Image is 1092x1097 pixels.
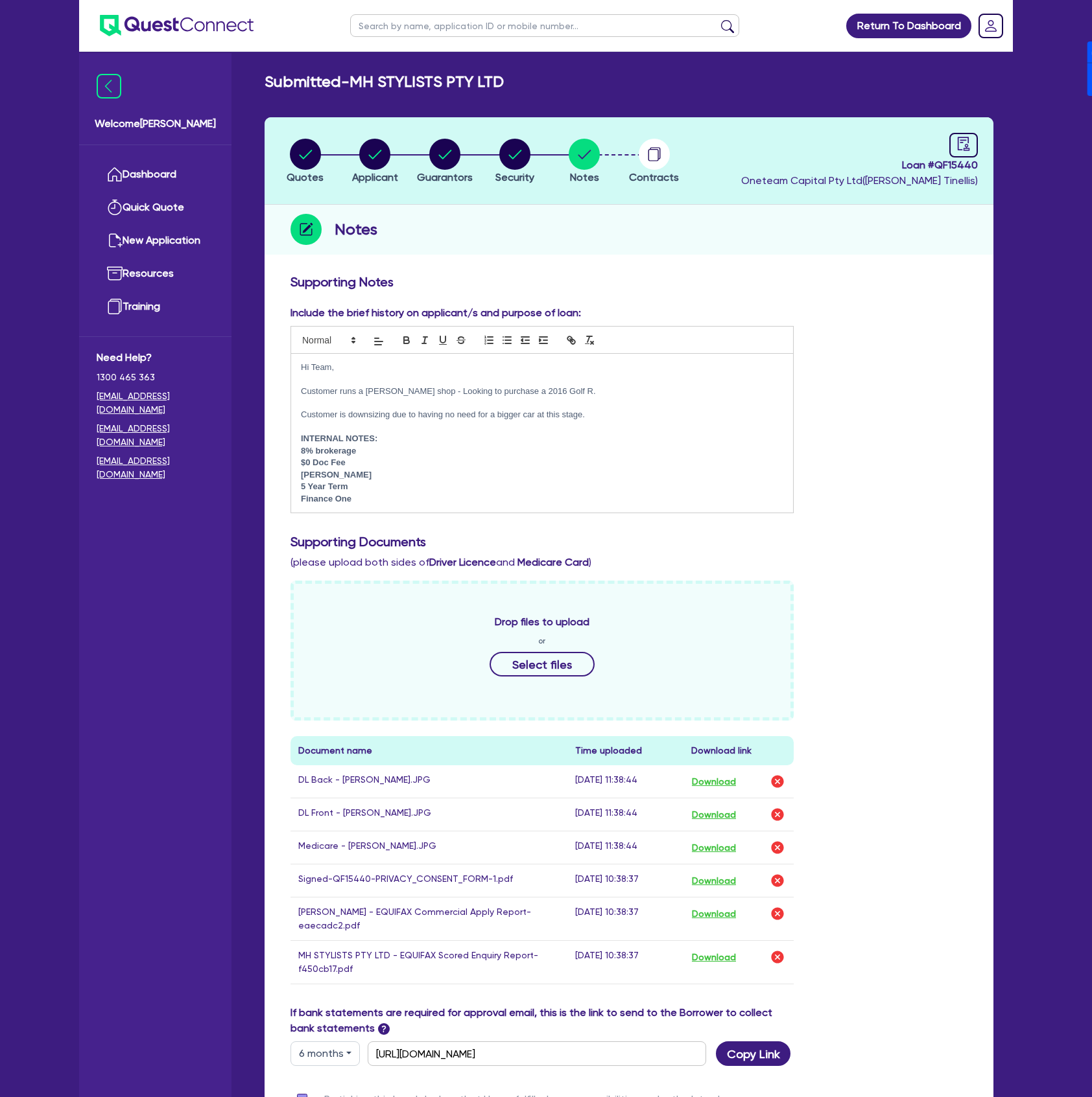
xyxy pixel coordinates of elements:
[495,138,535,186] button: Security
[716,1041,790,1066] button: Copy Link
[286,138,324,186] button: Quotes
[97,350,214,365] span: Need Help?
[301,409,783,421] p: Customer is downsizing due to having no need for a bigger car at this stage.
[97,371,214,384] span: 1300 465 363
[538,635,545,647] span: or
[291,897,567,941] td: [PERSON_NAME] - EQUIFAX Commercial Apply Report-eaecadc2.pdf
[291,556,591,568] span: (please upload both sides of and )
[683,736,794,765] th: Download link
[291,305,581,321] label: Include the brief history on applicant/s and purpose of loan:
[291,274,967,290] h3: Supporting Notes
[974,9,1008,43] a: Dropdown toggle
[291,736,567,765] th: Document name
[351,138,399,186] button: Applicant
[567,798,683,831] td: [DATE] 11:38:44
[770,807,785,822] img: delete-icon
[291,1041,360,1066] button: Dropdown toggle
[95,116,216,132] span: Welcome [PERSON_NAME]
[301,470,372,479] strong: [PERSON_NAME]
[291,798,567,831] td: DL Front - [PERSON_NAME].JPG
[97,389,214,417] a: [EMAIL_ADDRESS][DOMAIN_NAME]
[301,362,783,373] p: Hi Team,
[97,224,214,257] a: New Application
[495,614,589,630] span: Drop files to upload
[691,839,737,856] button: Download
[301,481,348,491] strong: 5 Year Term
[291,534,967,549] h3: Supporting Documents
[741,157,978,173] span: Loan # QF15440
[416,138,473,186] button: Guarantors
[291,831,567,864] td: Medicare - [PERSON_NAME].JPG
[517,556,589,568] b: Medicare Card
[301,446,356,456] strong: 8% brokerage
[100,15,254,36] img: quest-connect-logo-blue
[629,171,679,183] span: Contracts
[291,1005,794,1036] label: If bank statements are required for approval email, this is the link to send to the Borrower to c...
[97,191,214,224] a: Quick Quote
[570,171,599,183] span: Notes
[265,73,504,91] h2: Submitted - MH STYLISTS PTY LTD
[770,873,785,888] img: delete-icon
[568,138,600,186] button: Notes
[567,941,683,984] td: [DATE] 10:38:37
[352,171,398,183] span: Applicant
[350,14,739,37] input: Search by name, application ID or mobile number...
[490,652,595,676] button: Select files
[291,941,567,984] td: MH STYLISTS PTY LTD - EQUIFAX Scored Enquiry Report-f450cb17.pdf
[301,433,377,443] strong: INTERNAL NOTES:
[741,174,978,187] span: Oneteam Capital Pty Ltd ( [PERSON_NAME] Tinellis )
[417,171,473,183] span: Guarantors
[691,949,737,965] button: Download
[429,556,496,568] b: Driver Licence
[691,872,737,889] button: Download
[567,765,683,798] td: [DATE] 11:38:44
[628,138,680,186] button: Contracts
[97,290,214,323] a: Training
[335,218,377,241] h2: Notes
[846,14,971,38] a: Return To Dashboard
[291,864,567,897] td: Signed-QF15440-PRIVACY_CONSENT_FORM-1.pdf
[291,765,567,798] td: DL Back - [PERSON_NAME].JPG
[770,906,785,921] img: delete-icon
[301,386,783,397] p: Customer runs a [PERSON_NAME] shop - Looking to purchase a 2016 Golf R.
[291,214,322,245] img: step-icon
[770,840,785,855] img: delete-icon
[770,774,785,789] img: delete-icon
[97,422,214,449] a: [EMAIL_ADDRESS][DOMAIN_NAME]
[691,773,737,790] button: Download
[378,1023,390,1035] span: ?
[691,806,737,823] button: Download
[567,864,683,897] td: [DATE] 10:38:37
[567,897,683,941] td: [DATE] 10:38:37
[107,266,123,281] img: resources
[107,200,123,215] img: quick-quote
[567,831,683,864] td: [DATE] 11:38:44
[107,299,123,314] img: training
[495,171,534,183] span: Security
[956,137,971,151] span: audit
[691,905,737,922] button: Download
[97,257,214,290] a: Resources
[97,74,121,98] img: icon-menu-close
[301,457,346,467] strong: $0 Doc Fee
[287,171,324,183] span: Quotes
[97,158,214,191] a: Dashboard
[107,233,123,248] img: new-application
[567,736,683,765] th: Time uploaded
[770,949,785,965] img: delete-icon
[97,454,214,481] a: [EMAIL_ADDRESS][DOMAIN_NAME]
[301,494,351,503] strong: Finance One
